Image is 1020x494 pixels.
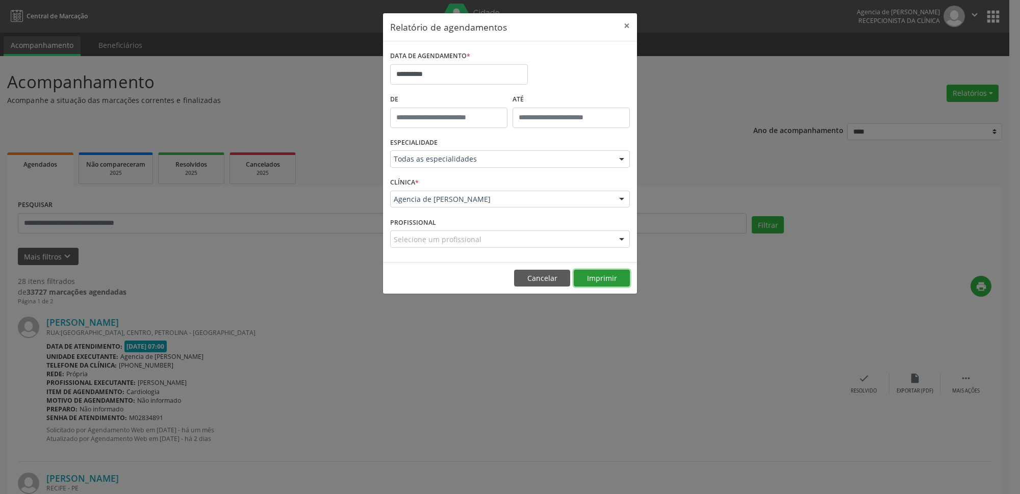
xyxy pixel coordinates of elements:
[514,270,570,287] button: Cancelar
[574,270,630,287] button: Imprimir
[390,20,507,34] h5: Relatório de agendamentos
[513,92,630,108] label: ATÉ
[394,234,481,245] span: Selecione um profissional
[390,175,419,191] label: CLÍNICA
[390,215,436,230] label: PROFISSIONAL
[390,92,507,108] label: De
[394,154,609,164] span: Todas as especialidades
[390,135,438,151] label: ESPECIALIDADE
[394,194,609,204] span: Agencia de [PERSON_NAME]
[617,13,637,38] button: Close
[390,48,470,64] label: DATA DE AGENDAMENTO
